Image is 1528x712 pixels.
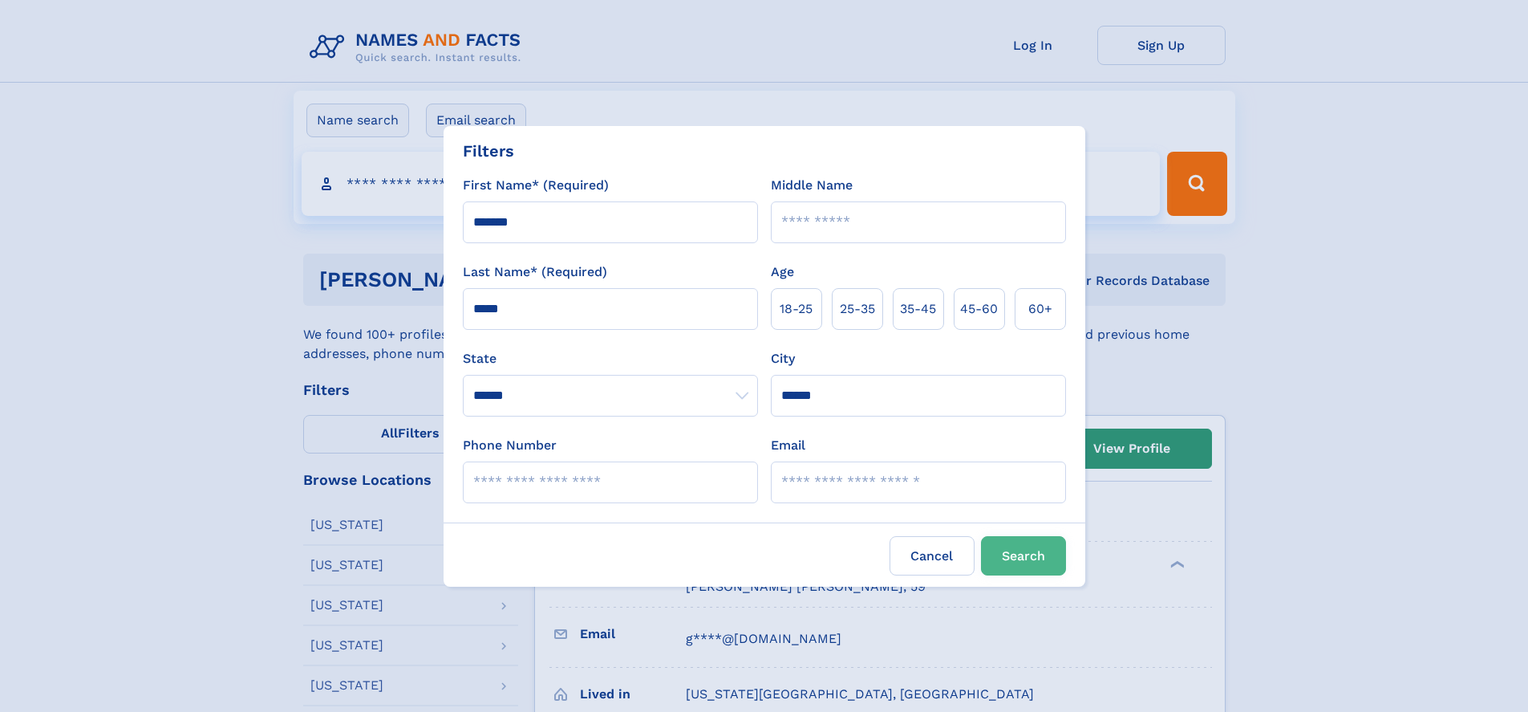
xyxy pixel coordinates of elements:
span: 25‑35 [840,299,875,319]
label: Cancel [890,536,975,576]
span: 60+ [1028,299,1052,319]
span: 45‑60 [960,299,998,319]
label: First Name* (Required) [463,176,609,195]
div: Filters [463,139,514,163]
label: Last Name* (Required) [463,262,607,282]
label: State [463,349,758,368]
button: Search [981,536,1066,576]
label: Email [771,436,805,455]
span: 35‑45 [900,299,936,319]
label: Middle Name [771,176,853,195]
span: 18‑25 [780,299,813,319]
label: Phone Number [463,436,557,455]
label: Age [771,262,794,282]
label: City [771,349,795,368]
